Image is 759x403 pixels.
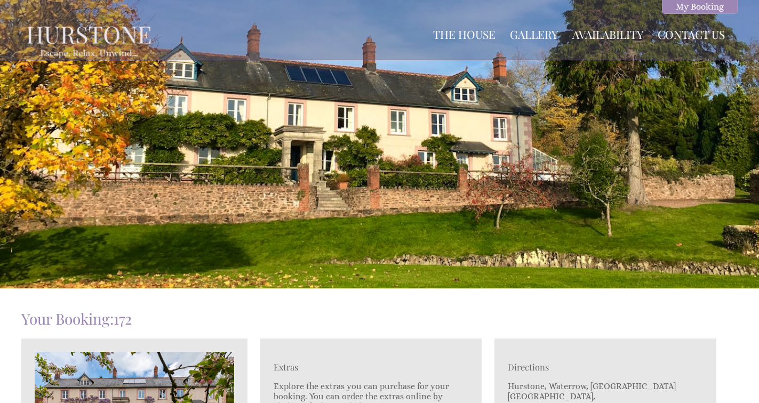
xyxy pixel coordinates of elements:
h3: Directions [508,361,703,373]
a: Availability [572,27,643,42]
h3: Extras [274,361,469,373]
a: Contact Us [658,27,725,42]
img: Hurstone [15,10,163,69]
a: Gallery [510,27,558,42]
a: Your Booking: [21,309,114,328]
h1: 172 [21,309,725,328]
a: The House [433,27,496,42]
